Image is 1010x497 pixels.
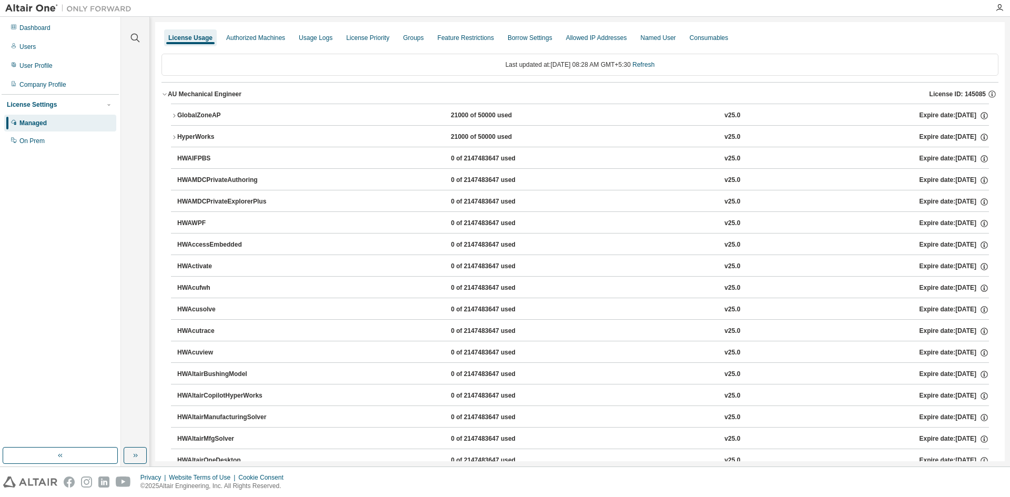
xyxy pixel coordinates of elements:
div: Company Profile [19,80,66,89]
div: v25.0 [724,348,740,358]
div: HWAltairOneDesktop [177,456,272,465]
div: 0 of 2147483647 used [451,456,546,465]
div: v25.0 [724,391,740,401]
div: HWAltairBushingModel [177,370,272,379]
div: Usage Logs [299,34,332,42]
button: HWAIFPBS0 of 2147483647 usedv25.0Expire date:[DATE] [177,147,989,170]
button: AU Mechanical EngineerLicense ID: 145085 [161,83,998,106]
div: v25.0 [724,111,740,120]
div: HWAcutrace [177,327,272,336]
button: HWAMDCPrivateExplorerPlus0 of 2147483647 usedv25.0Expire date:[DATE] [177,190,989,214]
button: HWAcuview0 of 2147483647 usedv25.0Expire date:[DATE] [177,341,989,364]
div: 0 of 2147483647 used [451,262,546,271]
button: HWAcufwh0 of 2147483647 usedv25.0Expire date:[DATE] [177,277,989,300]
div: Expire date: [DATE] [920,327,989,336]
div: Expire date: [DATE] [920,348,989,358]
img: instagram.svg [81,476,92,488]
div: HyperWorks [177,133,272,142]
div: GlobalZoneAP [177,111,272,120]
div: Borrow Settings [508,34,552,42]
button: HWAltairCopilotHyperWorks0 of 2147483647 usedv25.0Expire date:[DATE] [177,384,989,408]
div: 21000 of 50000 used [451,133,546,142]
div: v25.0 [724,197,740,207]
div: v25.0 [724,305,740,315]
button: HWAltairManufacturingSolver0 of 2147483647 usedv25.0Expire date:[DATE] [177,406,989,429]
div: v25.0 [724,176,740,185]
div: HWActivate [177,262,272,271]
div: v25.0 [724,154,740,164]
img: linkedin.svg [98,476,109,488]
button: HWActivate0 of 2147483647 usedv25.0Expire date:[DATE] [177,255,989,278]
div: Allowed IP Addresses [566,34,627,42]
span: License ID: 145085 [930,90,986,98]
div: Named User [640,34,675,42]
div: Cookie Consent [238,473,289,482]
button: HWAcusolve0 of 2147483647 usedv25.0Expire date:[DATE] [177,298,989,321]
div: 0 of 2147483647 used [451,348,546,358]
p: © 2025 Altair Engineering, Inc. All Rights Reserved. [140,482,290,491]
div: HWAcufwh [177,283,272,293]
div: 0 of 2147483647 used [451,327,546,336]
button: HWAltairOneDesktop0 of 2147483647 usedv25.0Expire date:[DATE] [177,449,989,472]
div: 0 of 2147483647 used [451,154,546,164]
div: Expire date: [DATE] [920,262,989,271]
div: v25.0 [724,262,740,271]
div: Expire date: [DATE] [920,283,989,293]
div: License Priority [346,34,389,42]
div: 0 of 2147483647 used [451,197,546,207]
div: HWAltairCopilotHyperWorks [177,391,272,401]
div: v25.0 [724,456,740,465]
div: v25.0 [724,283,740,293]
div: HWAltairManufacturingSolver [177,413,272,422]
div: v25.0 [724,413,740,422]
div: 0 of 2147483647 used [451,240,546,250]
div: HWAMDCPrivateExplorerPlus [177,197,272,207]
div: HWAIFPBS [177,154,272,164]
div: Dashboard [19,24,50,32]
div: AU Mechanical Engineer [168,90,241,98]
div: Expire date: [DATE] [920,219,989,228]
div: Expire date: [DATE] [920,133,989,142]
div: Expire date: [DATE] [920,305,989,315]
div: Authorized Machines [226,34,285,42]
button: HWAWPF0 of 2147483647 usedv25.0Expire date:[DATE] [177,212,989,235]
div: v25.0 [724,434,740,444]
div: v25.0 [724,219,740,228]
div: 0 of 2147483647 used [451,283,546,293]
div: Expire date: [DATE] [920,111,989,120]
div: Feature Restrictions [438,34,494,42]
div: v25.0 [724,240,740,250]
div: Expire date: [DATE] [920,413,989,422]
div: Website Terms of Use [169,473,238,482]
a: Refresh [632,61,654,68]
button: HyperWorks21000 of 50000 usedv25.0Expire date:[DATE] [171,126,989,149]
div: 21000 of 50000 used [451,111,546,120]
div: HWAcusolve [177,305,272,315]
div: Expire date: [DATE] [920,391,989,401]
div: Consumables [690,34,728,42]
div: 0 of 2147483647 used [451,305,546,315]
div: User Profile [19,62,53,70]
div: HWAMDCPrivateAuthoring [177,176,272,185]
div: 0 of 2147483647 used [451,391,546,401]
button: HWAltairBushingModel0 of 2147483647 usedv25.0Expire date:[DATE] [177,363,989,386]
button: HWAcutrace0 of 2147483647 usedv25.0Expire date:[DATE] [177,320,989,343]
div: HWAcuview [177,348,272,358]
div: Expire date: [DATE] [920,456,989,465]
div: HWAltairMfgSolver [177,434,272,444]
div: Groups [403,34,423,42]
img: youtube.svg [116,476,131,488]
div: Expire date: [DATE] [920,154,989,164]
img: facebook.svg [64,476,75,488]
img: Altair One [5,3,137,14]
div: v25.0 [724,370,740,379]
div: Expire date: [DATE] [920,240,989,250]
img: altair_logo.svg [3,476,57,488]
div: Expire date: [DATE] [920,176,989,185]
div: v25.0 [724,327,740,336]
div: v25.0 [724,133,740,142]
div: Expire date: [DATE] [920,434,989,444]
div: 0 of 2147483647 used [451,370,546,379]
div: Users [19,43,36,51]
button: HWAMDCPrivateAuthoring0 of 2147483647 usedv25.0Expire date:[DATE] [177,169,989,192]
